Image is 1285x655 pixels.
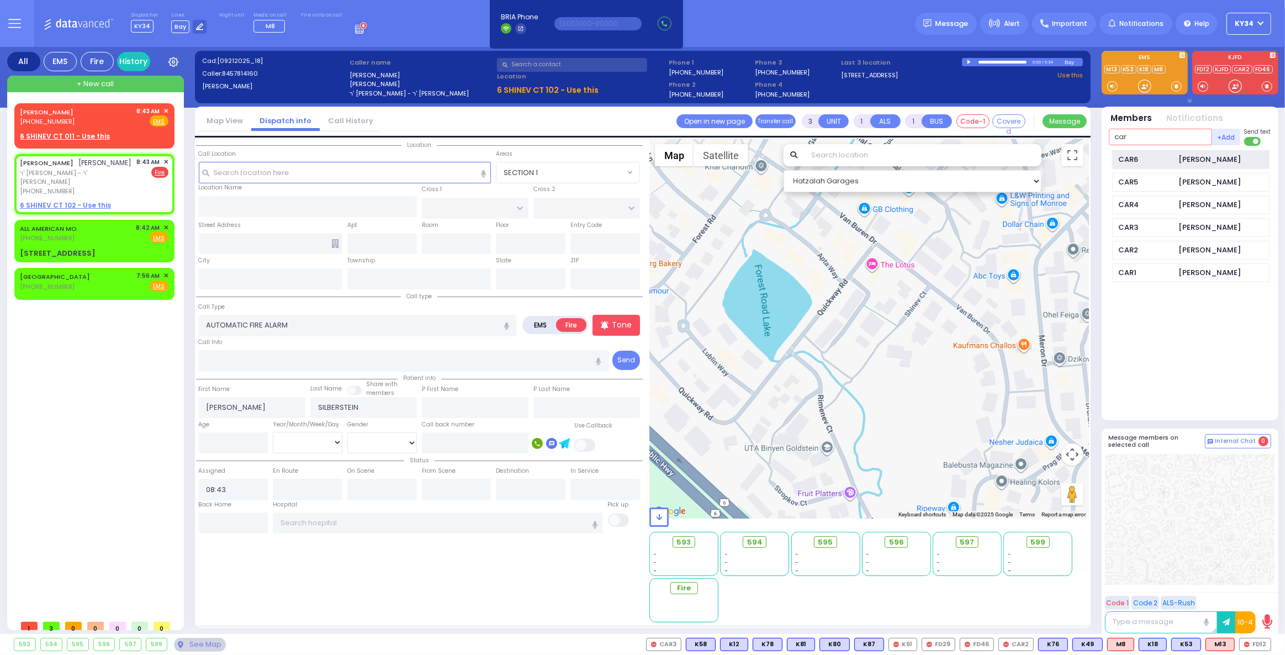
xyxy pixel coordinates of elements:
[1032,56,1042,68] div: 0:00
[725,550,728,558] span: -
[366,389,394,397] span: members
[1195,65,1212,73] a: FD12
[1052,19,1087,29] span: Important
[497,58,647,72] input: Search a contact
[1102,55,1188,62] label: EMS
[854,638,884,651] div: K87
[253,12,288,19] label: Medic on call
[1008,567,1011,575] span: -
[1131,596,1159,610] button: Code 2
[1232,65,1252,73] a: CAR2
[1065,58,1083,66] div: Bay
[725,567,728,575] span: -
[927,642,932,647] img: red-radio-icon.svg
[67,638,88,651] div: 595
[686,638,716,651] div: K58
[1038,638,1068,651] div: BLS
[1179,177,1241,188] div: [PERSON_NAME]
[1194,19,1209,29] span: Help
[1244,642,1250,647] img: red-radio-icon.svg
[937,558,940,567] span: -
[422,185,442,194] label: Cross 1
[1121,65,1136,73] a: K53
[14,638,35,651] div: 593
[496,150,512,159] label: Areas
[347,256,375,265] label: Township
[350,89,493,98] label: ר' [PERSON_NAME] - ר' [PERSON_NAME]
[694,144,748,166] button: Show satellite imagery
[350,80,493,89] label: [PERSON_NAME]
[347,467,374,476] label: On Scene
[266,22,275,30] span: M8
[198,115,251,126] a: Map View
[497,72,665,81] label: Location
[651,642,657,647] img: red-radio-icon.svg
[720,638,748,651] div: BLS
[155,168,165,177] u: Fire
[422,467,456,476] label: From Scene
[755,90,810,98] label: [PHONE_NUMBER]
[163,107,168,116] span: ✕
[1061,144,1083,166] button: Toggle fullscreen view
[20,234,75,242] span: [PHONE_NUMBER]
[652,504,689,519] img: Google
[1109,434,1205,448] h5: Message members on selected call
[795,558,799,567] span: -
[755,58,837,67] span: Phone 3
[1179,199,1241,210] div: [PERSON_NAME]
[935,18,969,29] span: Message
[1226,13,1271,35] button: KY34
[497,84,599,96] u: 6 SHINEV CT 102 - Use this
[131,12,158,19] label: Dispatcher
[1118,199,1173,210] div: CAR4
[652,504,689,519] a: Open this area in Google Maps (opens a new window)
[1041,56,1044,68] div: /
[422,221,438,230] label: Room
[795,567,799,575] span: -
[20,200,111,210] u: 6 SHINEV CT 102 - Use this
[805,144,1041,166] input: Search location
[131,20,154,33] span: KY34
[841,58,962,67] label: Last 3 location
[87,622,104,630] span: 0
[1205,434,1271,448] button: Internal Chat 0
[818,114,849,128] button: UNIT
[923,19,932,28] img: message.svg
[347,221,357,230] label: Apt
[1139,638,1167,651] div: K18
[174,638,226,652] div: See map
[1179,245,1241,256] div: [PERSON_NAME]
[199,183,242,192] label: Location Name
[202,69,346,78] label: Caller:
[20,248,96,259] div: [STREET_ADDRESS]
[720,638,748,651] div: K12
[686,638,716,651] div: BLS
[21,622,38,630] span: 1
[496,256,511,265] label: State
[20,131,110,141] u: 6 SHINEV CT 011 - Use this
[922,638,955,651] div: FD29
[273,513,602,533] input: Search hospital
[747,537,763,548] span: 594
[1161,596,1197,610] button: ALS-Rush
[1003,642,1009,647] img: red-radio-icon.svg
[347,420,368,429] label: Gender
[199,162,491,183] input: Search location here
[795,550,799,558] span: -
[320,115,382,126] a: Call History
[1167,112,1224,125] button: Notifications
[646,638,681,651] div: CAR3
[1044,56,1054,68] div: 0:34
[866,558,869,567] span: -
[1118,267,1173,278] div: CAR1
[20,108,73,117] a: [PERSON_NAME]
[222,69,258,78] span: 8457814160
[199,221,241,230] label: Street Address
[1008,550,1011,558] span: -
[1192,55,1278,62] label: KJFD
[171,12,207,19] label: Lines
[94,638,115,651] div: 596
[1004,19,1020,29] span: Alert
[154,118,165,126] u: EMS
[20,168,133,187] span: ר' [PERSON_NAME] - ר' [PERSON_NAME]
